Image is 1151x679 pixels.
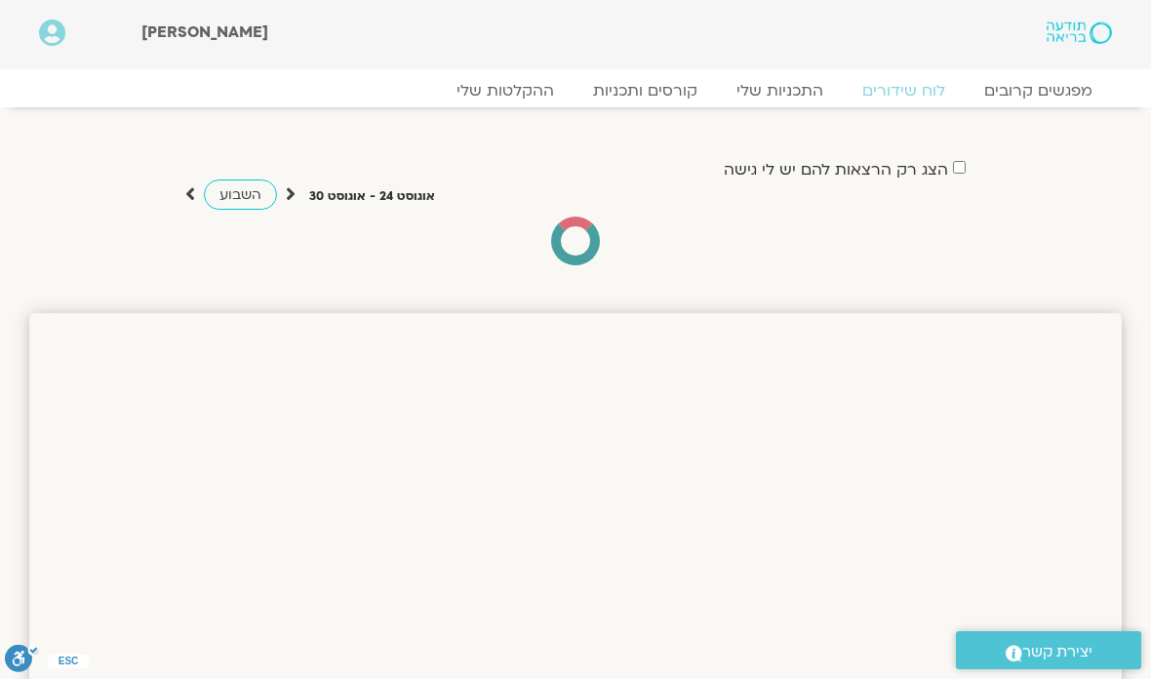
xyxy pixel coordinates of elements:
[437,81,574,100] a: ההקלטות שלי
[309,186,435,207] p: אוגוסט 24 - אוגוסט 30
[39,81,1112,100] nav: Menu
[843,81,965,100] a: לוח שידורים
[724,161,948,179] label: הצג רק הרצאות להם יש לי גישה
[141,21,268,43] span: [PERSON_NAME]
[956,631,1141,669] a: יצירת קשר
[965,81,1112,100] a: מפגשים קרובים
[219,185,261,204] span: השבוע
[1022,639,1092,665] span: יצירת קשר
[574,81,717,100] a: קורסים ותכניות
[717,81,843,100] a: התכניות שלי
[204,180,277,210] a: השבוע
